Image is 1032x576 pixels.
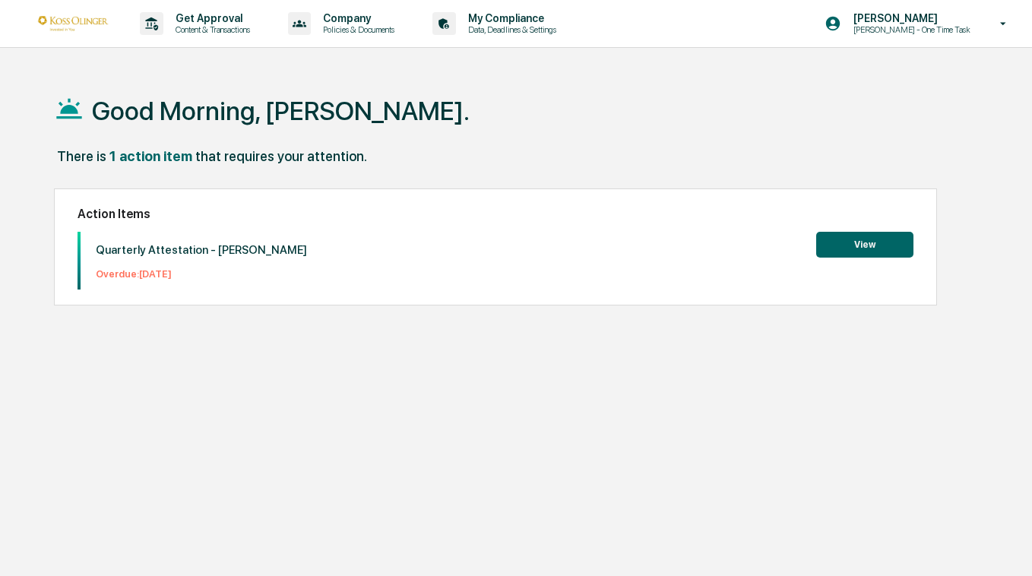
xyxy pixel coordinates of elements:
p: [PERSON_NAME] [841,12,978,24]
p: My Compliance [456,12,564,24]
button: View [816,232,913,258]
p: Content & Transactions [163,24,258,35]
p: Quarterly Attestation - [PERSON_NAME] [96,243,307,257]
div: 1 action item [109,148,192,164]
h1: Good Morning, [PERSON_NAME]. [92,96,470,126]
a: View [816,236,913,251]
div: that requires your attention. [195,148,367,164]
p: Data, Deadlines & Settings [456,24,564,35]
img: logo [36,16,109,30]
div: There is [57,148,106,164]
p: Policies & Documents [311,24,402,35]
p: Overdue: [DATE] [96,268,307,280]
p: Get Approval [163,12,258,24]
p: [PERSON_NAME] - One Time Task [841,24,978,35]
h2: Action Items [78,207,913,221]
p: Company [311,12,402,24]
